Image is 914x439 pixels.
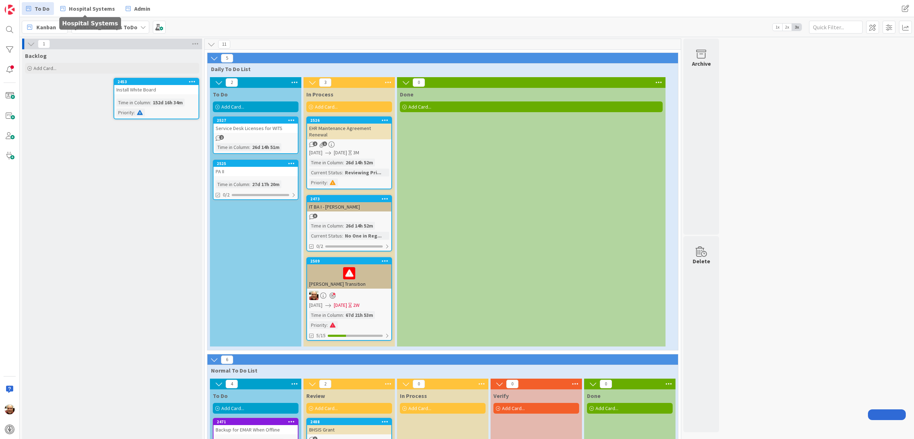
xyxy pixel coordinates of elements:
div: 2488 [310,419,391,424]
span: [DATE] [334,301,347,309]
div: 2488 [307,419,391,425]
div: 2471Backup for EMAR When Offline [214,419,298,434]
div: 2W [353,301,360,309]
span: 4 [226,380,238,388]
span: : [134,109,135,116]
a: 2526EHR Maintenance Agreement Renewal[DATE][DATE]3MTime in Column:26d 14h 52mCurrent Status:Revie... [306,116,392,189]
span: 0 [413,78,425,87]
input: Quick Filter... [809,21,863,34]
span: 0/2 [316,243,323,250]
div: 26d 14h 52m [344,222,375,230]
span: 0 [506,380,518,388]
span: 3 [313,214,317,218]
span: Review [306,392,325,399]
a: 2509[PERSON_NAME] TransitionEd[DATE][DATE]2WTime in Column:67d 21h 53mPriority:5/15 [306,257,392,341]
div: 2525 [217,161,298,166]
div: Current Status [309,232,342,240]
b: [PERSON_NAME]'s ToDo [75,24,137,31]
div: Time in Column [216,180,249,188]
div: No One in Reg... [343,232,383,240]
div: 2525 [214,160,298,167]
span: To Do [35,4,50,13]
h5: Hospital Systems [62,20,118,27]
a: 2453Install White BoardTime in Column:152d 16h 34mPriority: [114,78,199,119]
span: : [343,311,344,319]
span: Add Card... [34,65,56,71]
span: 2x [782,24,792,31]
span: 6 [221,355,233,364]
div: Delete [693,257,710,265]
span: : [327,179,328,186]
div: 152d 16h 34m [151,99,185,106]
div: 2509[PERSON_NAME] Transition [307,258,391,289]
div: EHR Maintenance Agreement Renewal [307,124,391,139]
div: Time in Column [216,143,249,151]
span: In Process [306,91,333,98]
span: 2 [319,380,331,388]
div: 2473 [307,196,391,202]
div: Archive [692,59,711,68]
div: Time in Column [309,311,343,319]
span: Done [587,392,601,399]
div: Service Desk Licenses for WITS [214,124,298,133]
span: 0 [413,380,425,388]
div: 2509 [310,259,391,264]
div: Time in Column [116,99,150,106]
div: Priority [309,321,327,329]
img: Ed [309,291,318,300]
span: : [249,143,250,151]
div: 2527Service Desk Licenses for WITS [214,117,298,133]
div: Priority [116,109,134,116]
div: 2509 [307,258,391,264]
span: : [249,180,250,188]
div: 2453 [114,79,199,85]
div: 2488BHSIS Grant [307,419,391,434]
span: : [150,99,151,106]
div: Reviewing Pri... [343,169,383,176]
img: Visit kanbanzone.com [5,5,15,15]
span: : [343,159,344,166]
div: 67d 21h 53m [344,311,375,319]
div: Backup for EMAR When Offline [214,425,298,434]
div: 2527 [214,117,298,124]
span: 5/15 [316,332,326,339]
div: 2471 [214,419,298,425]
span: Add Card... [315,104,338,110]
span: 2 [226,78,238,87]
div: 26d 14h 51m [250,143,281,151]
div: 2473 [310,196,391,201]
a: 2473IT BA I - [PERSON_NAME]Time in Column:26d 14h 52mCurrent Status:No One in Reg...0/2 [306,195,392,251]
span: Add Card... [502,405,525,411]
span: Normal To Do List [211,367,669,374]
div: Install White Board [114,85,199,94]
span: 1x [773,24,782,31]
span: To Do [213,91,228,98]
a: 2525PA IITime in Column:27d 17h 20m0/2 [213,160,298,200]
span: [DATE] [309,149,322,156]
span: 3x [792,24,802,31]
span: Backlog [25,52,47,59]
span: Add Card... [315,405,338,411]
a: Hospital Systems [56,2,119,15]
div: BHSIS Grant [307,425,391,434]
div: 3M [353,149,359,156]
div: Priority [309,179,327,186]
span: [DATE] [334,149,347,156]
div: Current Status [309,169,342,176]
span: 3 [319,78,331,87]
a: Admin [121,2,155,15]
span: Hospital Systems [69,4,115,13]
a: 2527Service Desk Licenses for WITSTime in Column:26d 14h 51m [213,116,298,154]
span: [DATE] [309,301,322,309]
div: [PERSON_NAME] Transition [307,264,391,289]
div: Time in Column [309,159,343,166]
img: Ed [5,404,15,414]
span: In Process [400,392,427,399]
span: 2 [313,141,317,146]
span: : [343,222,344,230]
span: Admin [134,4,150,13]
div: 27d 17h 20m [250,180,281,188]
div: IT BA I - [PERSON_NAME] [307,202,391,211]
div: PA II [214,167,298,176]
span: Add Card... [408,405,431,411]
